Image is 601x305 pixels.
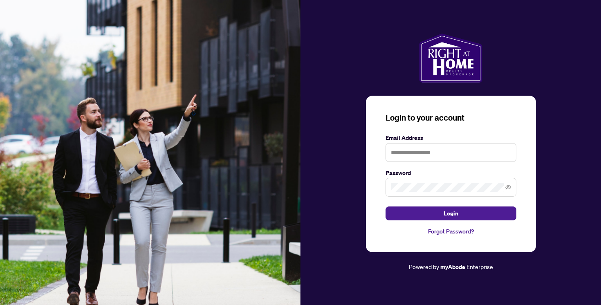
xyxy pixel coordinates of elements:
label: Password [386,168,516,177]
button: Login [386,206,516,220]
span: eye-invisible [505,184,511,190]
img: ma-logo [419,34,482,83]
h3: Login to your account [386,112,516,123]
span: Powered by [409,263,439,270]
a: Forgot Password? [386,227,516,236]
span: Enterprise [466,263,493,270]
span: Login [444,207,458,220]
a: myAbode [440,262,465,271]
label: Email Address [386,133,516,142]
